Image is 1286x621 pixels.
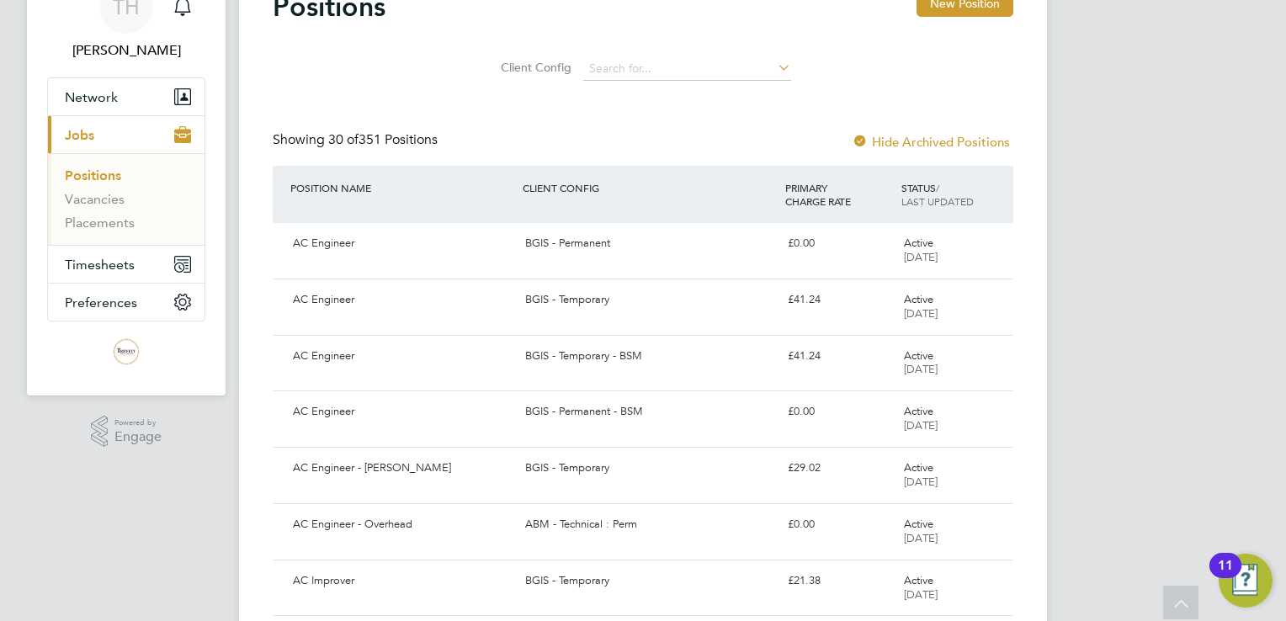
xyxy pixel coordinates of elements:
[65,295,137,310] span: Preferences
[1218,565,1233,587] div: 11
[286,172,518,203] div: POSITION NAME
[781,511,897,539] div: £0.00
[286,511,518,539] div: AC Engineer - Overhead
[904,292,933,306] span: Active
[114,416,162,430] span: Powered by
[113,338,140,365] img: trevettgroup-logo-retina.png
[904,531,938,545] span: [DATE]
[904,587,938,602] span: [DATE]
[65,257,135,273] span: Timesheets
[496,60,571,75] label: Client Config
[518,567,780,595] div: BGIS - Temporary
[781,454,897,482] div: £29.02
[518,230,780,257] div: BGIS - Permanent
[286,342,518,370] div: AC Engineer
[781,230,897,257] div: £0.00
[518,342,780,370] div: BGIS - Temporary - BSM
[781,342,897,370] div: £41.24
[65,89,118,105] span: Network
[91,416,162,448] a: Powered byEngage
[65,215,135,231] a: Placements
[518,511,780,539] div: ABM - Technical : Perm
[904,306,938,321] span: [DATE]
[583,57,791,81] input: Search for...
[48,246,205,283] button: Timesheets
[286,567,518,595] div: AC Improver
[65,191,125,207] a: Vacancies
[781,286,897,314] div: £41.24
[897,172,1013,216] div: STATUS
[47,40,205,61] span: Tommy Hunt
[904,475,938,489] span: [DATE]
[518,398,780,426] div: BGIS - Permanent - BSM
[1219,554,1273,608] button: Open Resource Center, 11 new notifications
[904,517,933,531] span: Active
[781,172,897,216] div: PRIMARY CHARGE RATE
[518,454,780,482] div: BGIS - Temporary
[901,194,974,208] span: LAST UPDATED
[904,348,933,363] span: Active
[65,127,94,143] span: Jobs
[936,181,939,194] span: /
[904,418,938,433] span: [DATE]
[328,131,359,148] span: 30 of
[286,454,518,482] div: AC Engineer - [PERSON_NAME]
[286,230,518,257] div: AC Engineer
[47,338,205,365] a: Go to home page
[65,167,121,183] a: Positions
[904,362,938,376] span: [DATE]
[781,567,897,595] div: £21.38
[328,131,438,148] span: 351 Positions
[904,250,938,264] span: [DATE]
[273,131,441,149] div: Showing
[904,573,933,587] span: Active
[48,284,205,321] button: Preferences
[904,236,933,250] span: Active
[904,404,933,418] span: Active
[286,286,518,314] div: AC Engineer
[904,460,933,475] span: Active
[518,172,780,203] div: CLIENT CONFIG
[114,430,162,444] span: Engage
[852,134,1010,150] label: Hide Archived Positions
[781,398,897,426] div: £0.00
[48,116,205,153] button: Jobs
[518,286,780,314] div: BGIS - Temporary
[48,153,205,245] div: Jobs
[286,398,518,426] div: AC Engineer
[48,78,205,115] button: Network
